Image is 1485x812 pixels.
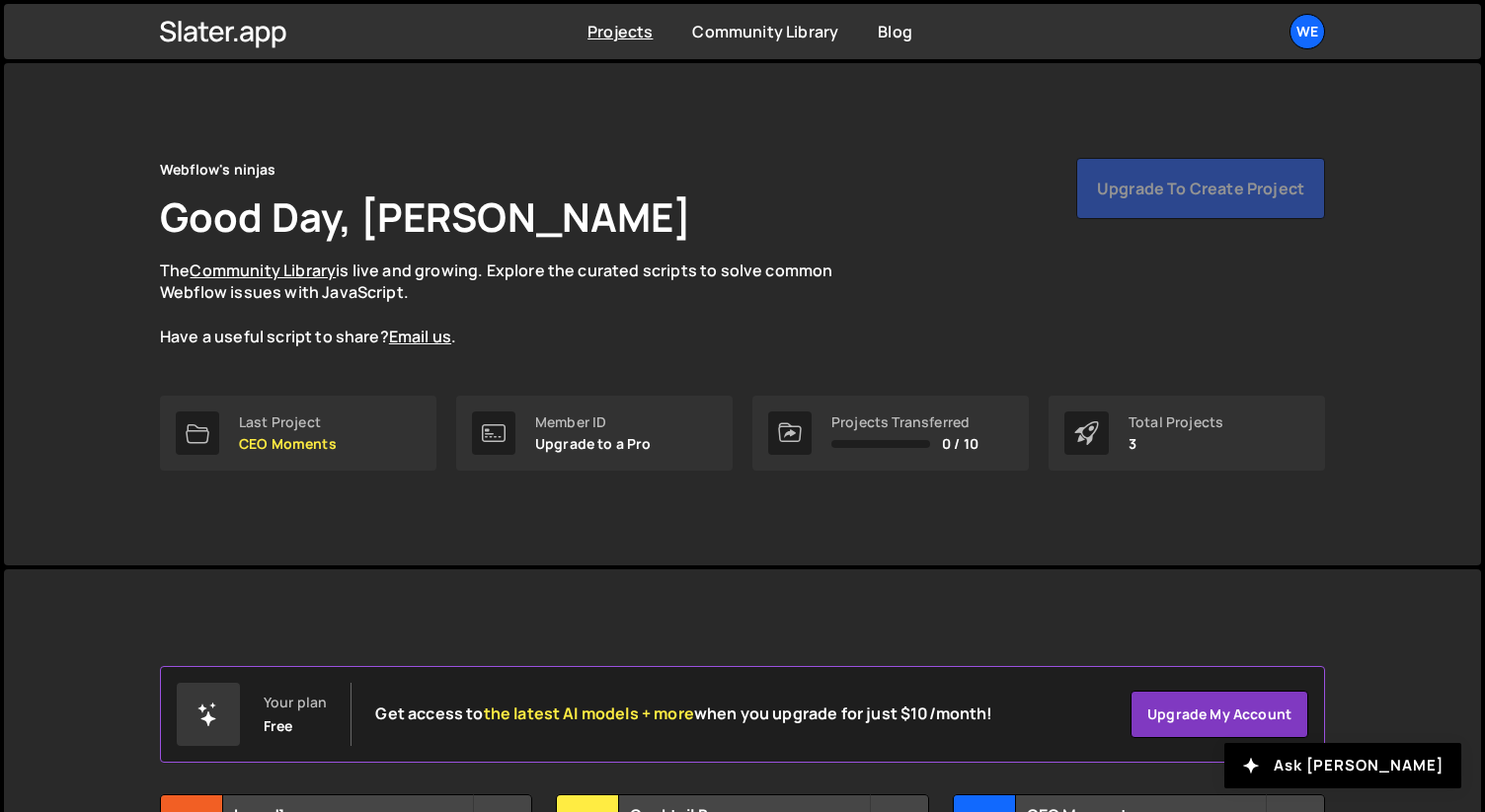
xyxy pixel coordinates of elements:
[190,259,336,281] a: Community Library
[160,664,293,680] label: Search for a project
[160,189,691,244] h1: Good Day, [PERSON_NAME]
[1224,743,1461,788] button: Ask [PERSON_NAME]
[160,259,871,348] p: The is live and growing. Explore the curated scripts to solve common Webflow issues with JavaScri...
[535,414,652,430] div: Member ID
[239,436,337,452] p: CEO Moments
[896,664,971,680] label: Created By
[831,414,978,430] div: Projects Transferred
[1207,664,1280,680] label: View Mode
[389,326,451,347] a: Email us
[264,718,293,734] div: Free
[692,21,838,42] a: Community Library
[878,21,912,42] a: Blog
[535,436,652,452] p: Upgrade to a Pro
[942,436,978,452] span: 0 / 10
[1290,14,1325,49] a: We
[160,158,276,182] div: Webflow's ninjas
[1131,691,1308,738] a: Upgrade my account
[1129,436,1223,452] p: 3
[264,695,327,710] div: Your plan
[160,396,436,471] a: Last Project CEO Moments
[375,704,992,723] h2: Get access to when you upgrade for just $10/month!
[239,414,337,430] div: Last Project
[1129,414,1223,430] div: Total Projects
[484,702,694,724] span: the latest AI models + more
[587,21,653,42] a: Projects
